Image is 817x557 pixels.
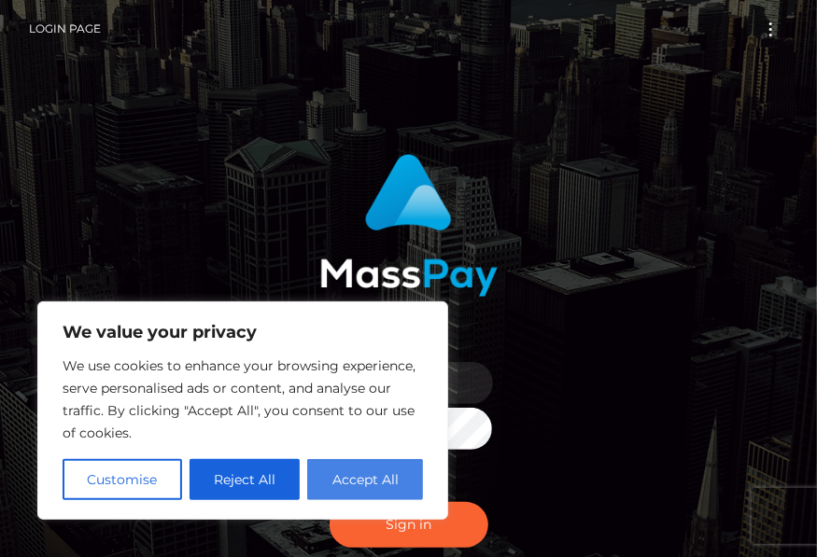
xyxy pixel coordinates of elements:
[63,321,423,343] p: We value your privacy
[37,301,448,520] div: We value your privacy
[320,154,498,297] img: MassPay Login
[330,502,488,548] button: Sign in
[190,459,301,500] button: Reject All
[29,9,101,49] a: Login Page
[307,459,423,500] button: Accept All
[63,355,423,444] p: We use cookies to enhance your browsing experience, serve personalised ads or content, and analys...
[63,459,182,500] button: Customise
[754,17,788,42] button: Toggle navigation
